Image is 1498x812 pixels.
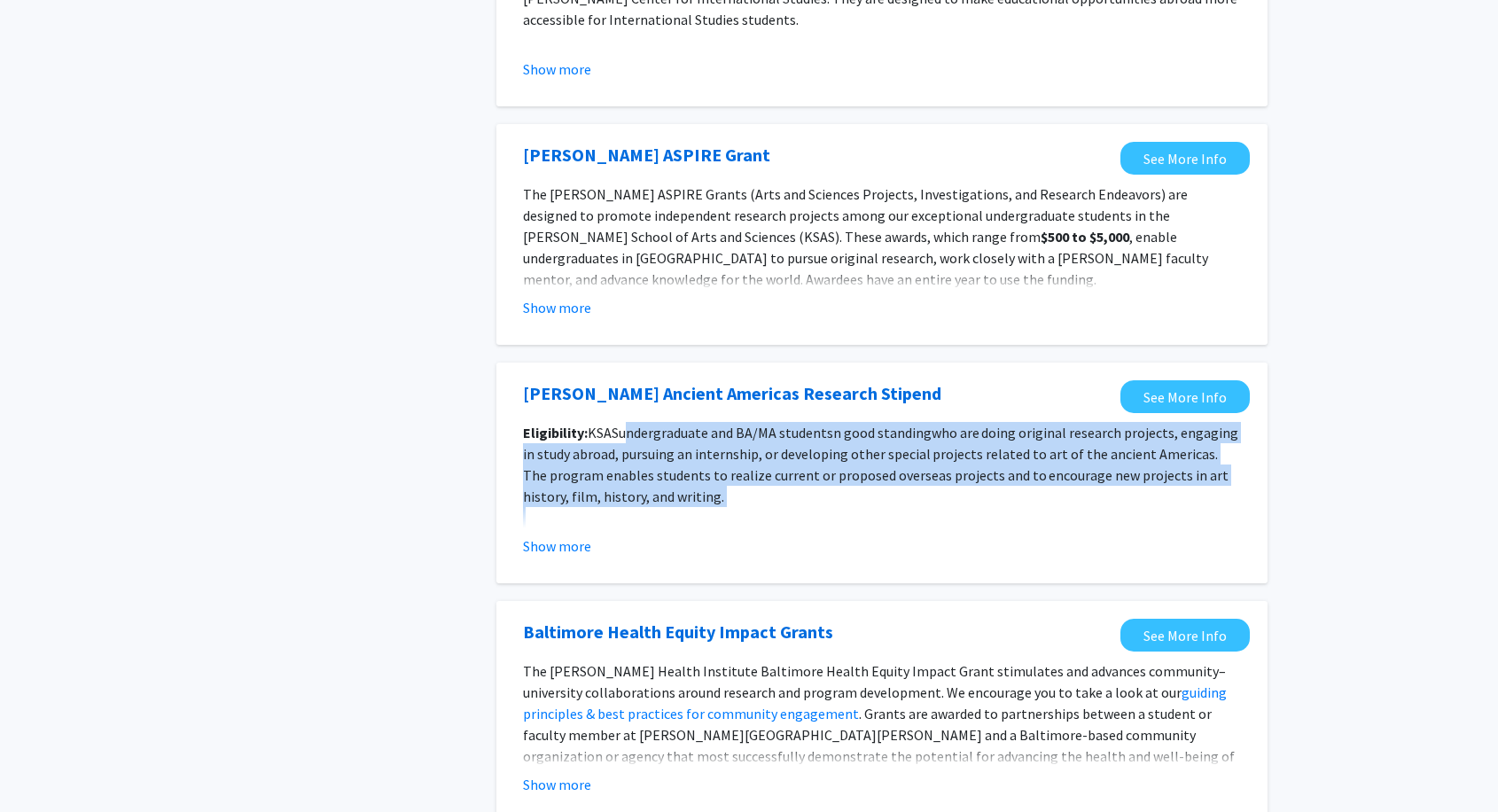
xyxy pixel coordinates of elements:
[523,662,1226,701] span: The [PERSON_NAME] Health Institute Baltimore Health Equity Impact Grant stimulates and advances c...
[523,774,591,795] button: Show more
[523,535,591,557] button: Show more
[523,619,833,645] a: Opens in a new tab
[523,297,591,318] button: Show more
[1120,142,1250,175] a: Opens in a new tab
[523,422,1241,507] p: KSAS n good standing
[523,380,941,407] a: Opens in a new tab
[619,424,833,441] span: undergraduate and BA/MA students
[523,424,588,441] strong: Eligibility:
[13,732,75,799] iframe: Chat
[1120,380,1250,413] a: Opens in a new tab
[523,183,1241,290] p: The [PERSON_NAME] ASPIRE Grants (Arts and Sciences Projects, Investigations, and Research Endeavo...
[523,59,591,80] button: Show more
[1041,228,1129,246] strong: $500 to $5,000
[523,705,1235,786] span: . Grants are awarded to partnerships between a student or faculty member at [PERSON_NAME][GEOGRAP...
[523,142,770,168] a: Opens in a new tab
[1120,619,1250,652] a: Opens in a new tab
